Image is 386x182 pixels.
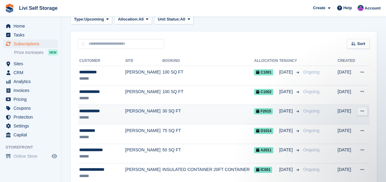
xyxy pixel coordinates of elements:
[3,22,58,30] a: menu
[337,85,356,105] td: [DATE]
[279,89,294,95] span: [DATE]
[14,31,50,39] span: Tasks
[5,4,14,13] img: stora-icon-8386f47178a22dfd0bd8f6a31ec36ba5ce8667c1dd55bd0f319d3a0aa187defe.svg
[138,16,144,22] span: All
[14,104,50,112] span: Coupons
[3,113,58,121] a: menu
[3,31,58,39] a: menu
[71,14,112,24] button: Type: Upcoming
[125,124,162,144] td: [PERSON_NAME]
[17,3,60,13] a: Livi Self Storage
[303,128,319,133] span: Ongoing
[14,86,50,95] span: Invoices
[125,85,162,105] td: [PERSON_NAME]
[254,89,273,95] span: C1002
[3,86,58,95] a: menu
[162,66,254,85] td: 100 SQ FT
[279,147,294,153] span: [DATE]
[125,56,162,66] th: Site
[14,40,50,48] span: Subscriptions
[180,16,185,22] span: All
[74,16,84,22] span: Type:
[162,85,254,105] td: 100 SQ FT
[14,22,50,30] span: Home
[14,50,44,55] span: Price increases
[254,69,273,75] span: C1001
[14,95,50,104] span: Pricing
[254,128,273,134] span: D1014
[3,68,58,77] a: menu
[162,105,254,124] td: 30 SQ FT
[162,144,254,163] td: 50 SQ FT
[51,153,58,160] a: Preview store
[357,41,365,47] span: Sort
[48,49,58,55] div: NEW
[279,166,294,173] span: [DATE]
[162,56,254,66] th: Booking
[3,131,58,139] a: menu
[14,59,50,68] span: Sites
[3,40,58,48] a: menu
[125,66,162,85] td: [PERSON_NAME]
[14,131,50,139] span: Capital
[303,89,319,94] span: Ongoing
[162,124,254,144] td: 75 SQ FT
[337,124,356,144] td: [DATE]
[158,16,180,22] span: Unit Status:
[337,105,356,124] td: [DATE]
[125,105,162,124] td: [PERSON_NAME]
[6,144,61,150] span: Storefront
[84,16,104,22] span: Upcoming
[303,108,319,113] span: Ongoing
[115,14,152,24] button: Allocation: All
[343,5,352,11] span: Help
[303,147,319,152] span: Ongoing
[3,122,58,130] a: menu
[254,56,279,66] th: Allocation
[254,147,273,153] span: A2011
[78,56,125,66] th: Customer
[14,152,50,161] span: Online Store
[303,70,319,74] span: Ongoing
[14,113,50,121] span: Protection
[14,68,50,77] span: CRM
[303,167,319,172] span: Ongoing
[254,167,272,173] span: IC001
[3,95,58,104] a: menu
[3,104,58,112] a: menu
[313,5,325,11] span: Create
[3,59,58,68] a: menu
[118,16,138,22] span: Allocation:
[14,49,58,56] a: Price increases NEW
[279,69,294,75] span: [DATE]
[337,144,356,163] td: [DATE]
[254,108,273,114] span: F2015
[337,66,356,85] td: [DATE]
[154,14,193,24] button: Unit Status: All
[14,77,50,86] span: Analytics
[3,152,58,161] a: menu
[3,77,58,86] a: menu
[279,56,301,66] th: Tenancy
[337,56,356,66] th: Created
[279,127,294,134] span: [DATE]
[125,144,162,163] td: [PERSON_NAME]
[365,5,380,11] span: Account
[279,108,294,114] span: [DATE]
[14,122,50,130] span: Settings
[357,5,364,11] img: Graham Cameron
